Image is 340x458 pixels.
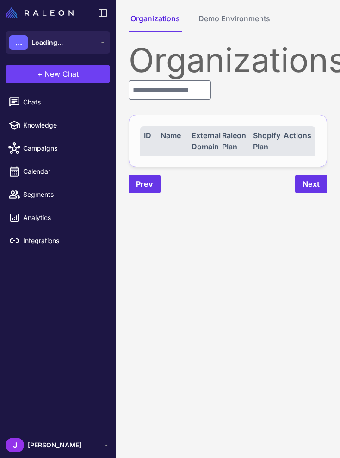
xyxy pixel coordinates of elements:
[37,68,43,79] span: +
[23,189,105,200] span: Segments
[284,130,312,152] div: Actions
[23,236,105,246] span: Integrations
[4,92,112,112] a: Chats
[4,139,112,158] a: Campaigns
[31,37,63,48] span: Loading...
[28,440,81,450] span: [PERSON_NAME]
[4,208,112,227] a: Analytics
[6,7,74,18] img: Raleon Logo
[44,68,79,79] span: New Chat
[192,130,220,152] div: External Domain
[23,166,105,177] span: Calendar
[6,31,110,54] button: ...Loading...
[4,231,112,250] a: Integrations
[6,65,110,83] button: +New Chat
[9,35,28,50] div: ...
[23,213,105,223] span: Analytics
[222,130,250,152] div: Raleon Plan
[295,175,327,193] button: Next
[23,143,105,153] span: Campaigns
[4,185,112,204] a: Segments
[23,97,105,107] span: Chats
[161,130,189,152] div: Name
[129,175,161,193] button: Prev
[6,438,24,452] div: J
[129,13,182,32] button: Organizations
[144,130,158,152] div: ID
[197,13,272,32] button: Demo Environments
[23,120,105,130] span: Knowledge
[4,116,112,135] a: Knowledge
[253,130,281,152] div: Shopify Plan
[4,162,112,181] a: Calendar
[129,43,327,77] div: Organizations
